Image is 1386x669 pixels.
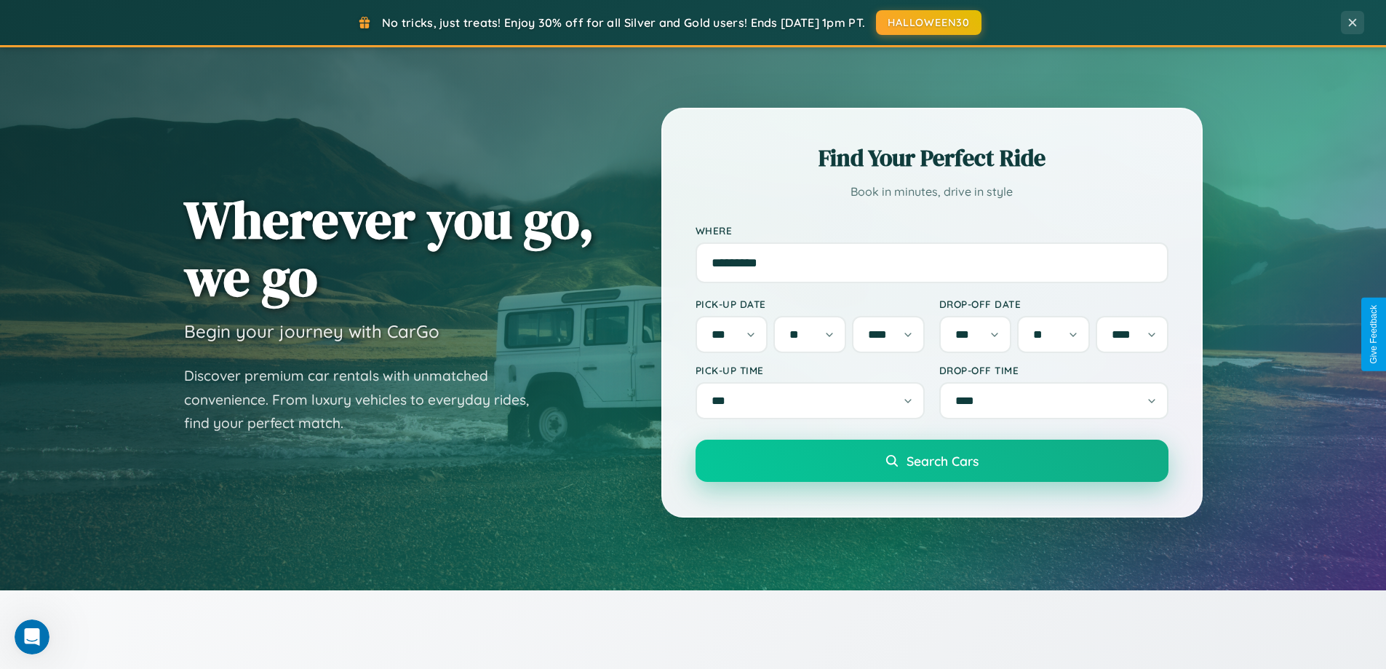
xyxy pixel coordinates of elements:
span: Search Cars [907,453,979,469]
label: Where [696,224,1168,237]
h1: Wherever you go, we go [184,191,594,306]
label: Pick-up Time [696,364,925,376]
button: HALLOWEEN30 [876,10,981,35]
label: Pick-up Date [696,298,925,310]
iframe: Intercom live chat [15,619,49,654]
button: Search Cars [696,440,1168,482]
p: Discover premium car rentals with unmatched convenience. From luxury vehicles to everyday rides, ... [184,364,548,435]
h2: Find Your Perfect Ride [696,142,1168,174]
label: Drop-off Date [939,298,1168,310]
h3: Begin your journey with CarGo [184,320,439,342]
span: No tricks, just treats! Enjoy 30% off for all Silver and Gold users! Ends [DATE] 1pm PT. [382,15,865,30]
div: Give Feedback [1369,305,1379,364]
p: Book in minutes, drive in style [696,181,1168,202]
label: Drop-off Time [939,364,1168,376]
